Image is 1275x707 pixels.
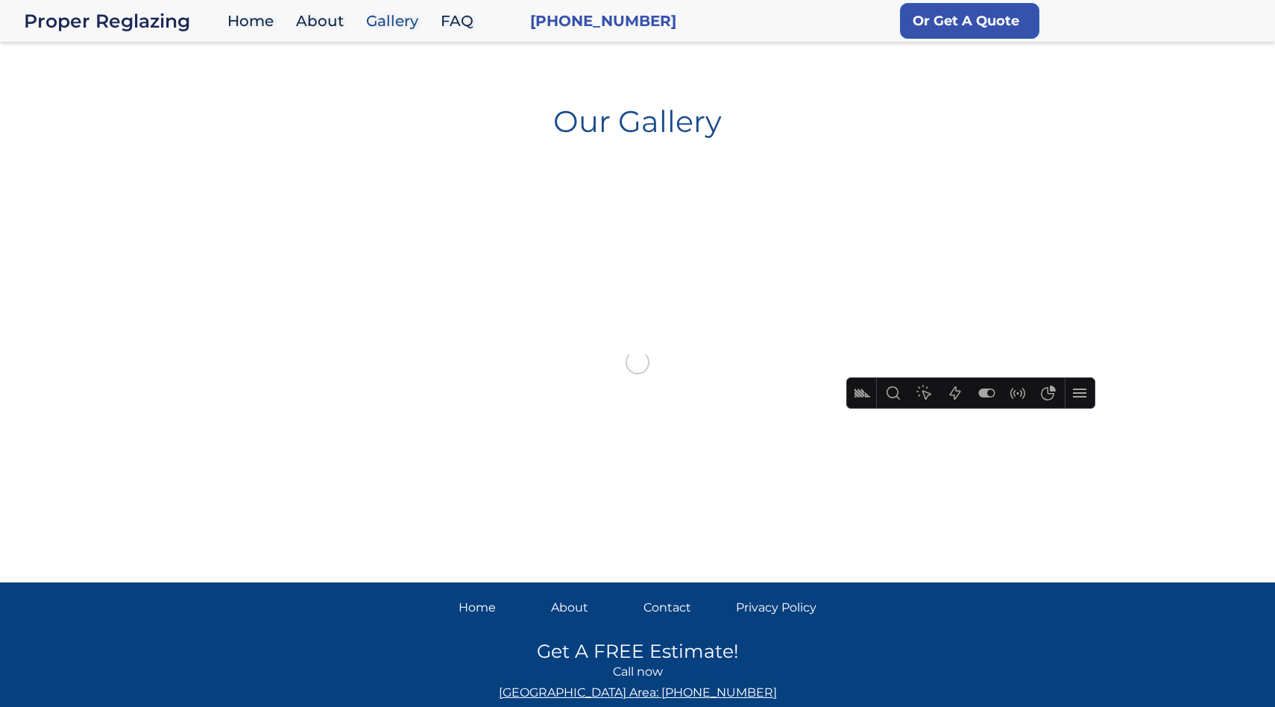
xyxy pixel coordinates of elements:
[459,597,539,618] a: Home
[551,597,632,618] a: About
[433,5,488,37] a: FAQ
[24,10,220,31] a: Proper Reglazing
[289,5,359,37] a: About
[220,5,289,37] a: Home
[900,3,1039,39] a: Or Get A Quote
[530,10,676,31] a: [PHONE_NUMBER]
[22,95,1253,136] h1: Our Gallery
[643,597,724,618] a: Contact
[736,597,816,618] a: Privacy Policy
[359,5,433,37] a: Gallery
